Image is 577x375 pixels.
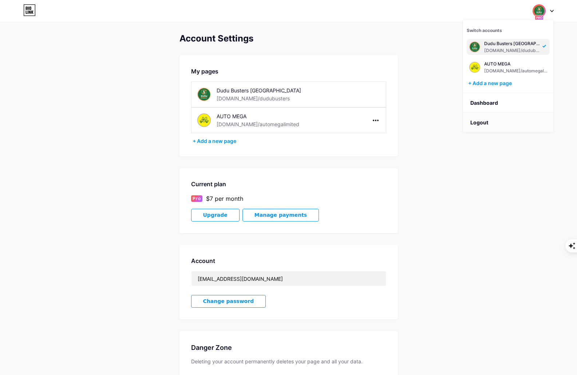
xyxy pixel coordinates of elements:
div: [DOMAIN_NAME]/automegalimited [217,120,299,128]
button: Change password [191,295,266,308]
li: Logout [463,113,553,132]
img: automegalimited [468,40,481,53]
span: Upgrade [203,212,228,218]
img: automegalimited [468,61,481,74]
div: + Add a new page [193,137,386,145]
div: [DOMAIN_NAME]/dudubusters [217,95,290,102]
div: [DOMAIN_NAME]/automegalimited [484,68,548,74]
div: $7 per month [206,194,243,203]
button: Manage payments [242,209,319,222]
button: Upgrade [191,209,240,222]
div: Account Settings [179,33,398,44]
div: Deleting your account permanently deletes your page and all your data. [191,358,386,364]
span: Pro [193,195,201,202]
div: Current plan [191,180,386,188]
span: Switch accounts [467,28,502,33]
img: automegalimited [196,112,212,128]
div: Account [191,256,386,265]
img: dudubusters [196,86,212,103]
div: My pages [191,67,386,76]
div: + Add a new page [468,80,550,87]
div: AUTO MEGA [484,61,548,67]
input: Email [191,271,386,286]
div: [DOMAIN_NAME]/dudubusters [484,48,540,53]
div: AUTO MEGA [217,112,320,120]
a: Dashboard [463,93,553,113]
span: Change password [203,298,254,304]
div: Dudu Busters [GEOGRAPHIC_DATA] [217,87,320,94]
span: Manage payments [254,212,307,218]
div: Danger Zone [191,343,386,352]
div: Dudu Busters [GEOGRAPHIC_DATA] [484,41,540,47]
img: automegalimited [532,4,546,18]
